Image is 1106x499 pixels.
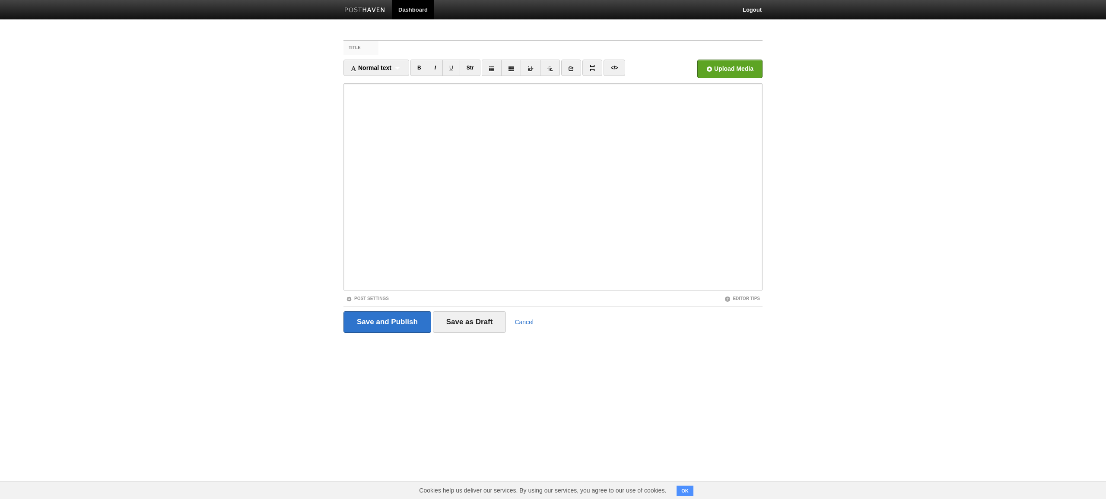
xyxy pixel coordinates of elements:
[677,486,693,496] button: OK
[467,65,474,71] del: Str
[604,60,625,76] a: </>
[346,296,389,301] a: Post Settings
[515,319,534,325] a: Cancel
[344,7,385,14] img: Posthaven-bar
[350,64,391,71] span: Normal text
[442,60,460,76] a: U
[343,41,378,55] label: Title
[428,60,443,76] a: I
[343,311,431,333] input: Save and Publish
[589,65,595,71] img: pagebreak-icon.png
[460,60,481,76] a: Str
[725,296,760,301] a: Editor Tips
[410,482,675,499] span: Cookies help us deliver our services. By using our services, you agree to our use of cookies.
[433,311,506,333] input: Save as Draft
[410,60,428,76] a: B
